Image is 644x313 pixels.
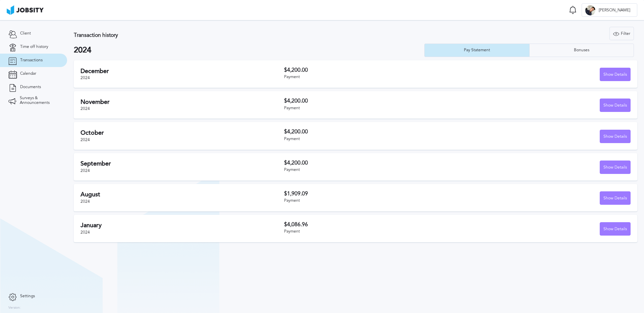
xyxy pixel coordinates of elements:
[80,191,284,198] h2: August
[284,67,458,73] h3: $4,200.00
[20,294,35,299] span: Settings
[284,129,458,135] h3: $4,200.00
[20,31,31,36] span: Client
[80,137,90,142] span: 2024
[80,99,284,106] h2: November
[600,161,631,174] button: Show Details
[284,222,458,228] h3: $4,086.96
[424,44,529,57] button: Pay Statement
[284,191,458,197] h3: $1,909.09
[7,5,44,15] img: ab4bad089aa723f57921c736e9817d99.png
[284,137,458,141] div: Payment
[80,222,284,229] h2: January
[80,129,284,136] h2: October
[284,168,458,172] div: Payment
[461,48,493,53] div: Pay Statement
[600,99,631,112] button: Show Details
[609,27,634,40] button: Filter
[20,96,59,105] span: Surveys & Announcements
[600,130,630,143] div: Show Details
[80,168,90,173] span: 2024
[595,8,634,13] span: [PERSON_NAME]
[600,68,631,81] button: Show Details
[80,230,90,235] span: 2024
[80,106,90,111] span: 2024
[610,27,634,41] div: Filter
[20,71,36,76] span: Calendar
[284,229,458,234] div: Payment
[80,160,284,167] h2: September
[529,44,634,57] button: Bonuses
[20,45,48,49] span: Time off history
[74,46,424,55] h2: 2024
[600,191,631,205] button: Show Details
[80,68,284,75] h2: December
[8,306,21,310] label: Version:
[284,160,458,166] h3: $4,200.00
[284,198,458,203] div: Payment
[74,32,380,38] h3: Transaction history
[571,48,593,53] div: Bonuses
[284,98,458,104] h3: $4,200.00
[284,75,458,79] div: Payment
[600,222,631,236] button: Show Details
[582,3,637,17] button: A[PERSON_NAME]
[80,75,90,80] span: 2024
[284,106,458,111] div: Payment
[20,85,41,89] span: Documents
[600,130,631,143] button: Show Details
[600,68,630,81] div: Show Details
[585,5,595,15] div: A
[600,223,630,236] div: Show Details
[20,58,43,63] span: Transactions
[80,199,90,204] span: 2024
